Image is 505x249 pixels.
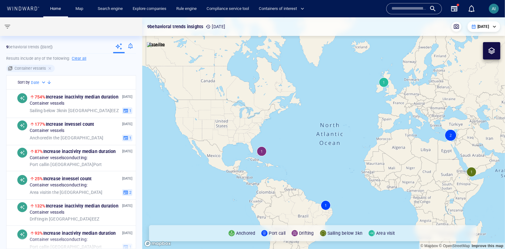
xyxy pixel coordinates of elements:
h6: Results include any of the following: [6,54,136,63]
p: [DATE] [122,176,132,182]
span: 93% [35,231,43,236]
h6: Sort by [18,79,30,85]
a: Map feedback [472,244,503,248]
button: 1 [122,135,132,142]
a: Compliance service tool [204,3,251,14]
span: Port call [30,162,46,167]
p: [DATE] [122,230,132,236]
a: OpenStreetMap [439,244,470,248]
h6: Clear all [72,55,86,62]
div: Date [31,80,47,86]
button: Map [71,3,90,14]
span: 87% [35,149,43,154]
span: Container vessels conducting: [30,155,88,161]
span: Containers of interest [259,5,304,12]
button: AI [488,2,500,15]
span: Drifting [30,216,45,221]
span: Area visit [30,190,48,195]
button: 1 [122,107,132,114]
span: Sailing below 3kn [30,108,64,113]
span: Increase in vessel count [35,122,94,127]
p: Port call [269,229,285,237]
span: Increase in activity median duration [35,203,118,208]
p: [DATE] [122,94,132,100]
p: [DATE] [122,203,132,209]
span: Increase in activity median duration [35,231,116,236]
span: in the [GEOGRAPHIC_DATA] [30,190,103,195]
span: Increase in activity median duration [35,149,116,154]
div: Container vessels [6,65,55,72]
p: Sailing below 3kn [327,229,362,237]
strong: 9 [6,45,8,49]
p: 9 behavioral trends insights [147,23,203,30]
p: Drifting [299,229,314,237]
p: [DATE] [206,23,225,30]
a: Mapbox logo [144,240,171,247]
span: Increase in activity median duration [35,94,118,99]
a: Map [73,3,88,14]
p: Area visit [376,229,395,237]
a: Search engine [95,3,125,14]
span: 754% [35,94,46,99]
span: in [GEOGRAPHIC_DATA] EEZ [30,108,119,114]
p: Anchored [236,229,255,237]
div: [DATE] [471,24,496,29]
span: 177% [35,122,46,127]
span: Container vessels [30,101,64,107]
img: satellite [147,42,165,48]
h6: Date [31,80,39,86]
a: Explore companies [130,3,169,14]
span: 1 [128,108,131,114]
span: Anchored [30,135,49,140]
span: Container vessels conducting: [30,183,88,188]
span: 25% [35,176,43,181]
p: behavioral trends ([DATE]) [6,44,53,50]
span: 132% [35,203,46,208]
p: [DATE] [477,24,489,29]
button: Home [46,3,66,14]
div: Notification center [468,5,475,12]
a: Mapbox [421,244,438,248]
canvas: Map [142,17,505,249]
p: [DATE] [122,149,132,155]
span: 1 [128,135,131,141]
iframe: Chat [479,221,500,244]
span: Increase in vessel count [35,176,92,181]
h6: Container vessels [15,65,46,72]
span: AI [492,6,496,11]
span: in [GEOGRAPHIC_DATA] Port [30,162,102,168]
p: [DATE] [122,121,132,127]
p: Satellite [149,41,165,48]
button: 2 [122,189,132,196]
a: Home [48,3,64,14]
span: in the [GEOGRAPHIC_DATA] [30,135,103,141]
button: Containers of interest [256,3,310,14]
span: Container vessels [30,210,64,216]
span: Container vessels [30,128,64,134]
span: 2 [128,190,131,195]
a: Rule engine [174,3,199,14]
span: in [GEOGRAPHIC_DATA] EEZ [30,216,99,222]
